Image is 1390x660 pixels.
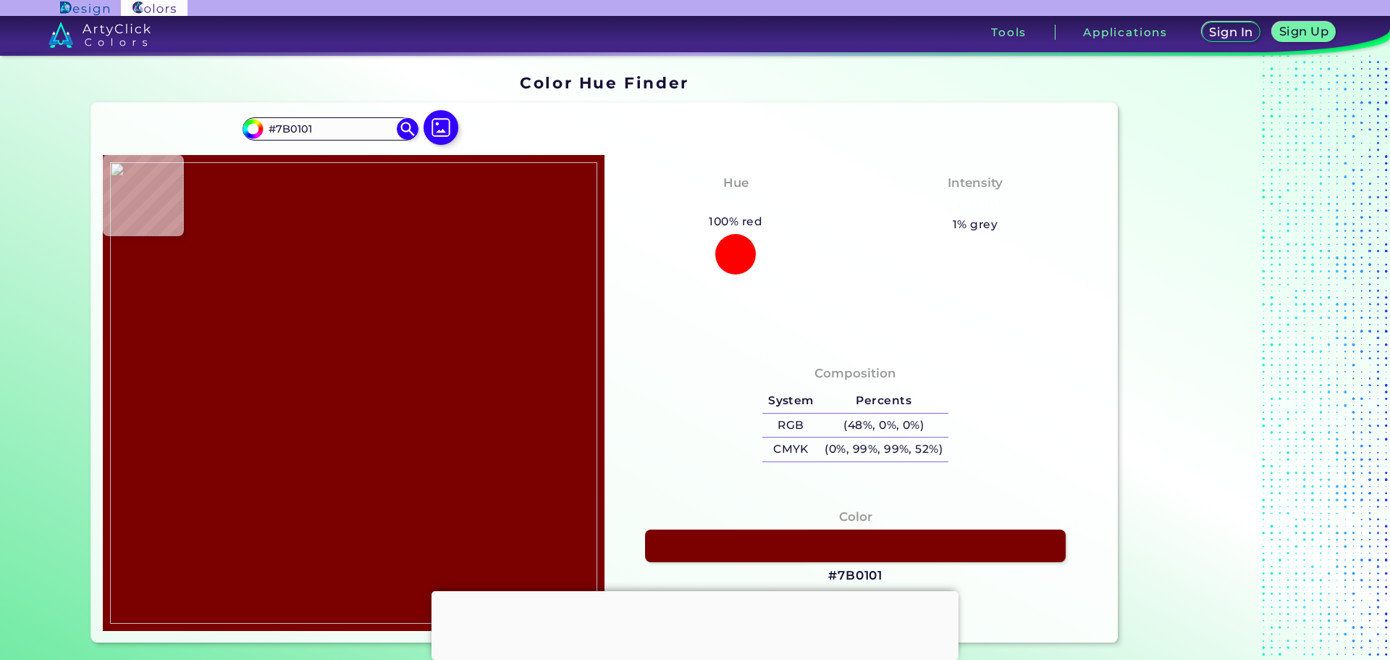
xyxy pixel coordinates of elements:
[944,196,1007,213] h3: Vibrant
[762,414,819,438] h5: RGB
[839,506,872,527] h4: Color
[820,389,948,413] h5: Percents
[820,414,948,438] h5: (48%, 0%, 0%)
[1280,25,1328,37] h5: Sign Up
[60,1,109,15] img: ArtyClick Design logo
[397,118,418,140] img: icon search
[828,567,883,585] h3: #7B0101
[948,172,1003,193] h4: Intensity
[762,438,819,461] h5: CMYK
[1273,22,1334,42] a: Sign Up
[110,162,597,624] img: 800f535d-dd9c-45e9-94a2-8e29230873a2
[424,110,458,145] img: icon picture
[991,27,1027,38] h3: Tools
[263,119,397,138] input: type color..
[1124,69,1305,648] iframe: Advertisement
[704,212,768,231] h5: 100% red
[431,591,959,656] iframe: Advertisement
[953,215,998,234] h5: 1% grey
[814,363,896,384] h4: Composition
[762,389,819,413] h5: System
[520,72,688,93] h1: Color Hue Finder
[820,438,948,461] h5: (0%, 99%, 99%, 52%)
[1083,27,1168,38] h3: Applications
[1210,26,1252,38] h5: Sign In
[717,196,755,213] h3: Red
[723,172,749,193] h4: Hue
[49,22,151,48] img: logo_artyclick_colors_white.svg
[1202,22,1260,42] a: Sign In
